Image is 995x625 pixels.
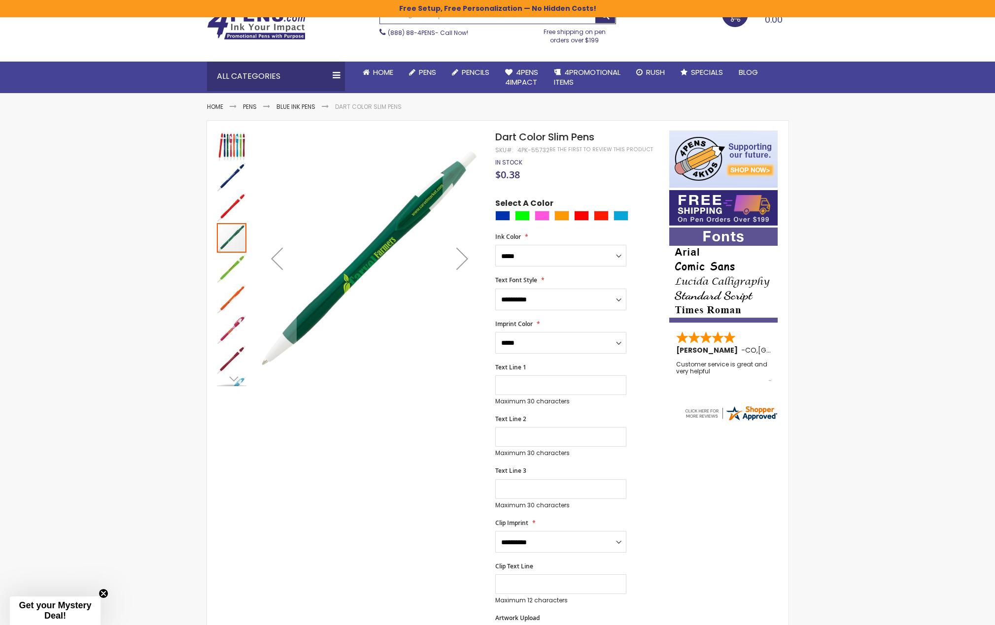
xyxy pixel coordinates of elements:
a: Blue ink Pens [276,102,315,111]
div: Next [217,371,246,386]
a: Pencils [444,62,497,83]
p: Maximum 30 characters [495,449,626,457]
span: 0.00 [765,13,783,26]
img: 4pens.com widget logo [684,404,778,422]
div: Dart Color Slim Pens [217,344,247,375]
span: Text Font Style [495,276,537,284]
span: $0.38 [495,168,520,181]
a: Pens [243,102,257,111]
span: [GEOGRAPHIC_DATA] [758,345,830,355]
span: In stock [495,158,522,166]
span: Text Line 3 [495,466,526,475]
span: Get your Mystery Deal! [19,600,91,621]
img: Free shipping on orders over $199 [669,190,778,226]
li: Dart Color Slim Pens [335,103,402,111]
a: Home [207,102,223,111]
span: CO [745,345,756,355]
img: 4Pens Custom Pens and Promotional Products [207,8,306,40]
div: Red [574,211,589,221]
div: Dart Color Slim Pens [217,314,247,344]
p: Maximum 30 characters [495,501,626,509]
div: All Categories [207,62,345,91]
div: Free shipping on pen orders over $199 [533,24,616,44]
div: Turquoise [614,211,628,221]
a: Pens [401,62,444,83]
a: Specials [673,62,731,83]
div: Previous [257,131,297,386]
div: Dart Color Slim Pens [217,283,247,314]
a: 4Pens4impact [497,62,546,94]
span: Artwork Upload [495,614,540,622]
a: (888) 88-4PENS [388,29,435,37]
span: Dart Color Slim Pens [495,130,594,144]
img: Dart Color Slim Pens [217,315,246,344]
a: Rush [628,62,673,83]
span: 4Pens 4impact [505,67,538,87]
img: Dart Color Slim Pens [217,284,246,314]
img: Dart Color Slim Pens [217,193,246,222]
span: Text Line 2 [495,415,526,423]
span: [PERSON_NAME] [676,345,741,355]
div: 4pk-55732 [517,146,549,154]
span: - Call Now! [388,29,468,37]
span: Ink Color [495,232,521,241]
div: Lime Green [515,211,530,221]
div: Availability [495,159,522,166]
div: Dart Color Slim Pens [217,192,247,222]
span: Text Line 1 [495,363,526,371]
img: Dart Color Slim Pens [217,254,246,283]
span: Pencils [462,67,489,77]
img: Dart Color Slim Pens [257,145,482,370]
div: Dart Color Slim Pens [217,253,247,283]
span: 4PROMOTIONAL ITEMS [554,67,620,87]
div: Bright Red [594,211,609,221]
div: Pink [535,211,549,221]
p: Maximum 30 characters [495,397,626,405]
a: Be the first to review this product [549,146,653,153]
span: Rush [646,67,665,77]
span: Specials [691,67,723,77]
img: 4pens 4 kids [669,131,778,188]
div: Customer service is great and very helpful [676,361,772,382]
div: Dart Color Slim Pens [217,161,247,192]
div: Blue [495,211,510,221]
span: Select A Color [495,198,553,211]
div: Orange [554,211,569,221]
span: Clip Imprint [495,519,528,527]
button: Close teaser [99,589,108,598]
span: Blog [739,67,758,77]
img: Dart Color Slim Pens [217,162,246,192]
div: Dart Color Slim Pens [217,222,247,253]
span: - , [741,345,830,355]
img: Dart Color Slim Pens [217,345,246,375]
div: Next [443,131,482,386]
strong: SKU [495,146,514,154]
p: Maximum 12 characters [495,596,626,604]
span: Home [373,67,393,77]
span: Imprint Color [495,320,533,328]
img: font-personalization-examples [669,228,778,323]
a: Home [355,62,401,83]
img: Dart Color Slim Pens [217,132,246,161]
span: Clip Text Line [495,562,533,570]
span: Pens [419,67,436,77]
a: 4PROMOTIONALITEMS [546,62,628,94]
a: Blog [731,62,766,83]
iframe: Google Customer Reviews [914,598,995,625]
a: 4pens.com certificate URL [684,416,778,424]
div: Dart Color Slim Pens [217,131,247,161]
div: Get your Mystery Deal!Close teaser [10,596,101,625]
